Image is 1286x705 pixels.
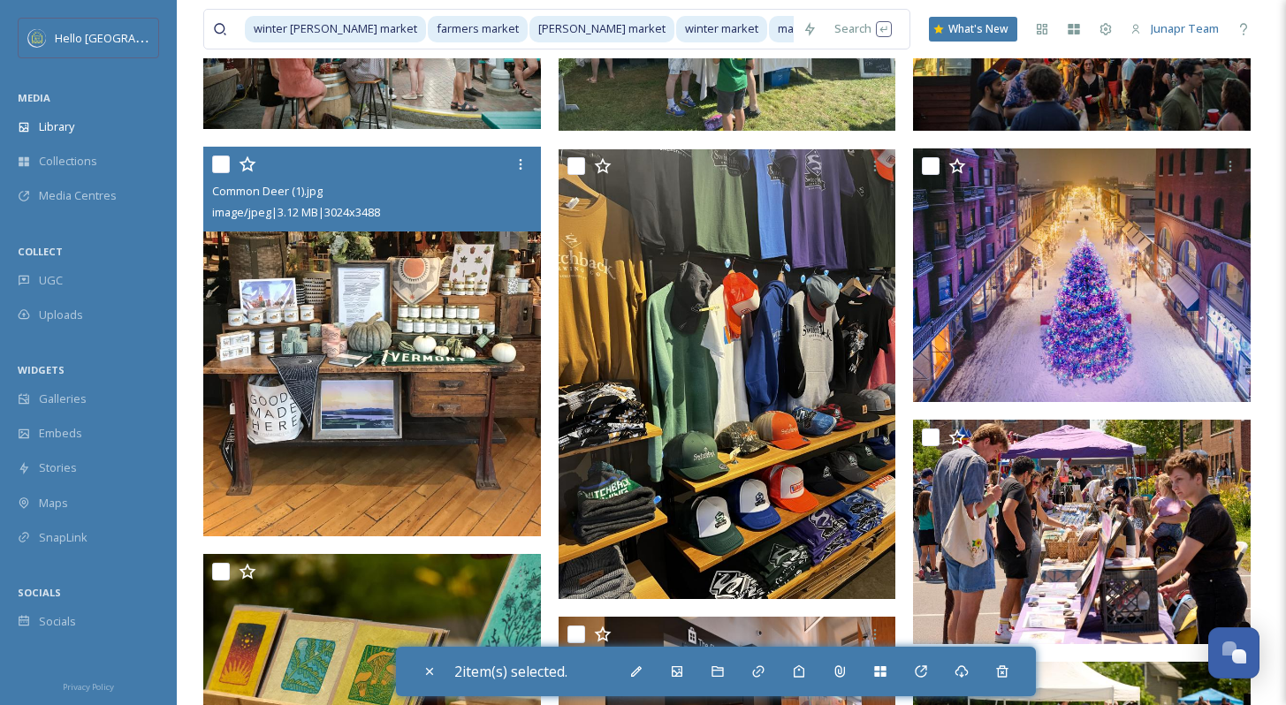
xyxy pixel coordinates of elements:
[203,147,541,535] img: Common Deer (1).jpg
[55,29,197,46] span: Hello [GEOGRAPHIC_DATA]
[454,662,567,681] span: 2 item(s) selected.
[826,11,901,46] div: Search
[18,586,61,599] span: SOCIALS
[529,16,674,42] span: [PERSON_NAME] market
[559,149,896,599] img: Switchback Brewing Company (23).jpg
[39,459,77,476] span: Stories
[28,29,46,47] img: images.png
[428,16,528,42] span: farmers market
[769,16,824,42] span: market
[63,675,114,696] a: Privacy Policy
[1208,627,1259,678] button: Open Chat
[39,529,88,546] span: SnapLink
[1122,11,1228,46] a: Junapr Team
[39,613,76,630] span: Socials
[676,16,767,42] span: winter market
[39,153,97,170] span: Collections
[929,17,1017,42] a: What's New
[212,204,380,220] span: image/jpeg | 3.12 MB | 3024 x 3488
[39,495,68,512] span: Maps
[1151,20,1219,36] span: Junapr Team
[39,272,63,289] span: UGC
[39,425,82,442] span: Embeds
[913,148,1251,402] img: Christmas-Tree-Church-Street-Marketplace-Photo-by-Sam-Yang-courtesy-of-Hello-Burlington.jpg
[39,390,87,407] span: Galleries
[245,16,426,42] span: winter [PERSON_NAME] market
[63,681,114,693] span: Privacy Policy
[212,183,323,199] span: Common Deer (1).jpg
[39,118,74,135] span: Library
[39,187,117,204] span: Media Centres
[39,307,83,323] span: Uploads
[913,420,1251,645] img: Old North End Ramble (13).jpg
[18,245,63,258] span: COLLECT
[18,91,50,104] span: MEDIA
[18,363,65,376] span: WIDGETS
